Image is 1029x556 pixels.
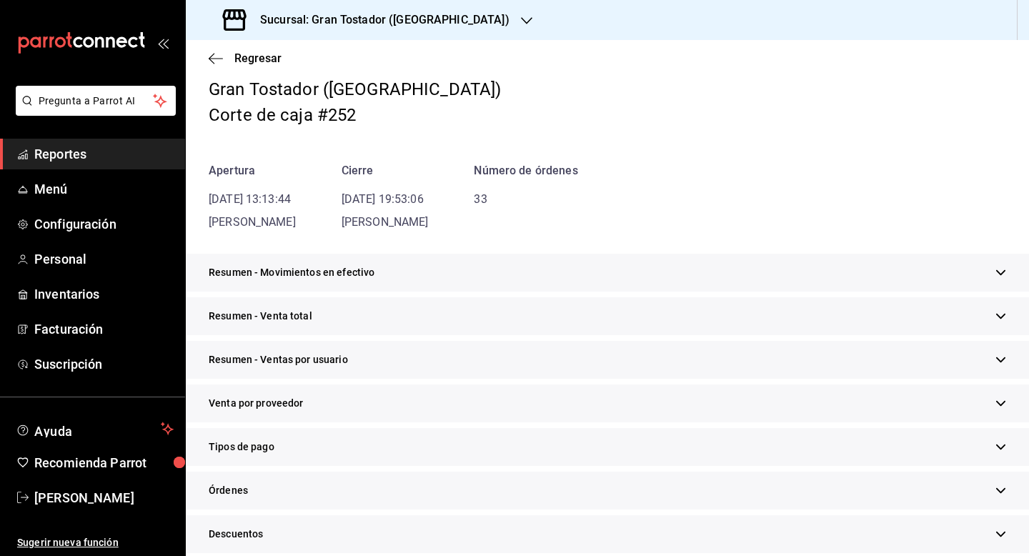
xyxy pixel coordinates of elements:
span: Resumen - Ventas por usuario [209,352,348,367]
span: Suscripción [34,354,174,374]
span: Pregunta a Parrot AI [39,94,154,109]
span: [PERSON_NAME] [342,215,429,229]
span: [PERSON_NAME] [34,488,174,507]
span: Inventarios [34,284,174,304]
span: Personal [34,249,174,269]
span: Venta por proveedor [209,396,304,411]
div: Corte de caja #252 [209,102,1006,128]
span: Regresar [234,51,282,65]
h3: Sucursal: Gran Tostador ([GEOGRAPHIC_DATA]) [249,11,509,29]
time: [DATE] 13:13:44 [209,192,291,206]
span: Menú [34,179,174,199]
div: Apertura [209,162,296,179]
div: 33 [474,191,577,208]
span: [PERSON_NAME] [209,215,296,229]
div: Gran Tostador ([GEOGRAPHIC_DATA]) [209,76,1006,102]
span: Reportes [34,144,174,164]
button: open_drawer_menu [157,37,169,49]
span: Configuración [34,214,174,234]
span: Tipos de pago [209,440,274,455]
button: Pregunta a Parrot AI [16,86,176,116]
a: Pregunta a Parrot AI [10,104,176,119]
span: Resumen - Venta total [209,309,312,324]
div: Número de órdenes [474,162,577,179]
span: Órdenes [209,483,248,498]
button: Regresar [209,51,282,65]
span: Resumen - Movimientos en efectivo [209,265,374,280]
span: Facturación [34,319,174,339]
div: Cierre [342,162,429,179]
span: Ayuda [34,420,155,437]
span: Recomienda Parrot [34,453,174,472]
time: [DATE] 19:53:06 [342,192,424,206]
span: Sugerir nueva función [17,535,174,550]
span: Descuentos [209,527,263,542]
